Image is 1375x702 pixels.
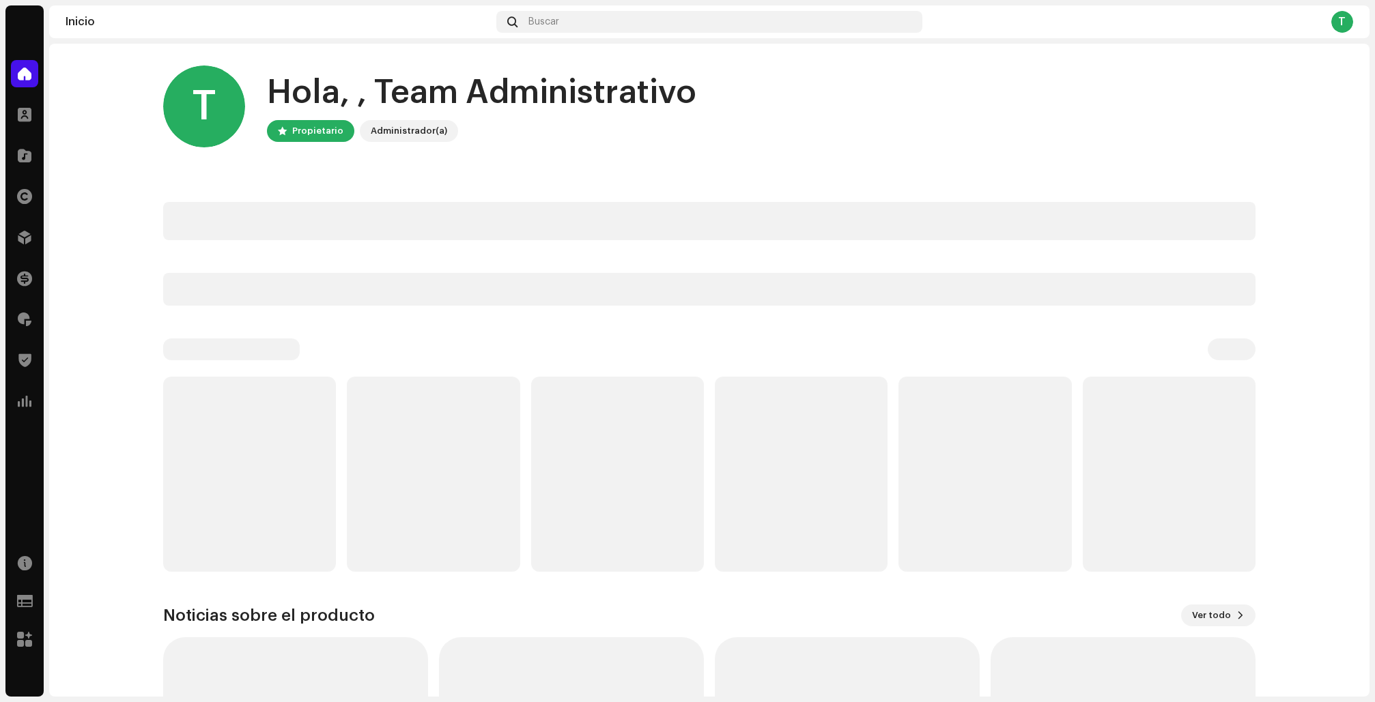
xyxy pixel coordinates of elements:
button: Ver todo [1181,604,1256,626]
span: Ver todo [1192,602,1231,629]
div: Inicio [66,16,491,27]
div: Propietario [292,123,343,139]
div: Administrador(a) [371,123,447,139]
div: T [163,65,245,147]
h3: Noticias sobre el producto [163,604,375,626]
span: Buscar [528,16,559,27]
div: Hola, , Team Administrativo [267,71,696,115]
